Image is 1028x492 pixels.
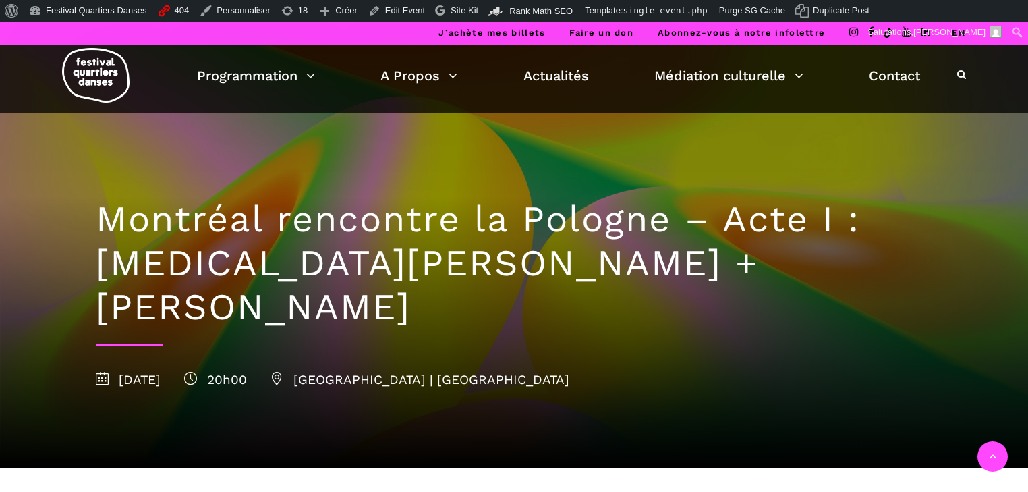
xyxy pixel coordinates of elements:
span: [DATE] [96,372,161,387]
span: Rank Math SEO [509,6,573,16]
a: Contact [869,64,920,87]
a: J’achète mes billets [438,28,545,38]
span: Site Kit [451,5,478,16]
a: Médiation culturelle [654,64,803,87]
img: logo-fqd-med [62,48,130,103]
span: single-event.php [623,5,708,16]
span: [PERSON_NAME] [913,27,986,37]
span: 20h00 [184,372,247,387]
h1: Montréal rencontre la Pologne – Acte I : [MEDICAL_DATA][PERSON_NAME] + [PERSON_NAME] [96,198,932,329]
a: Actualités [523,64,589,87]
a: A Propos [380,64,457,87]
a: Faire un don [569,28,633,38]
a: Programmation [197,64,315,87]
a: Salutations, [863,22,1007,43]
span: [GEOGRAPHIC_DATA] | [GEOGRAPHIC_DATA] [270,372,569,387]
a: Abonnez-vous à notre infolettre [658,28,825,38]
